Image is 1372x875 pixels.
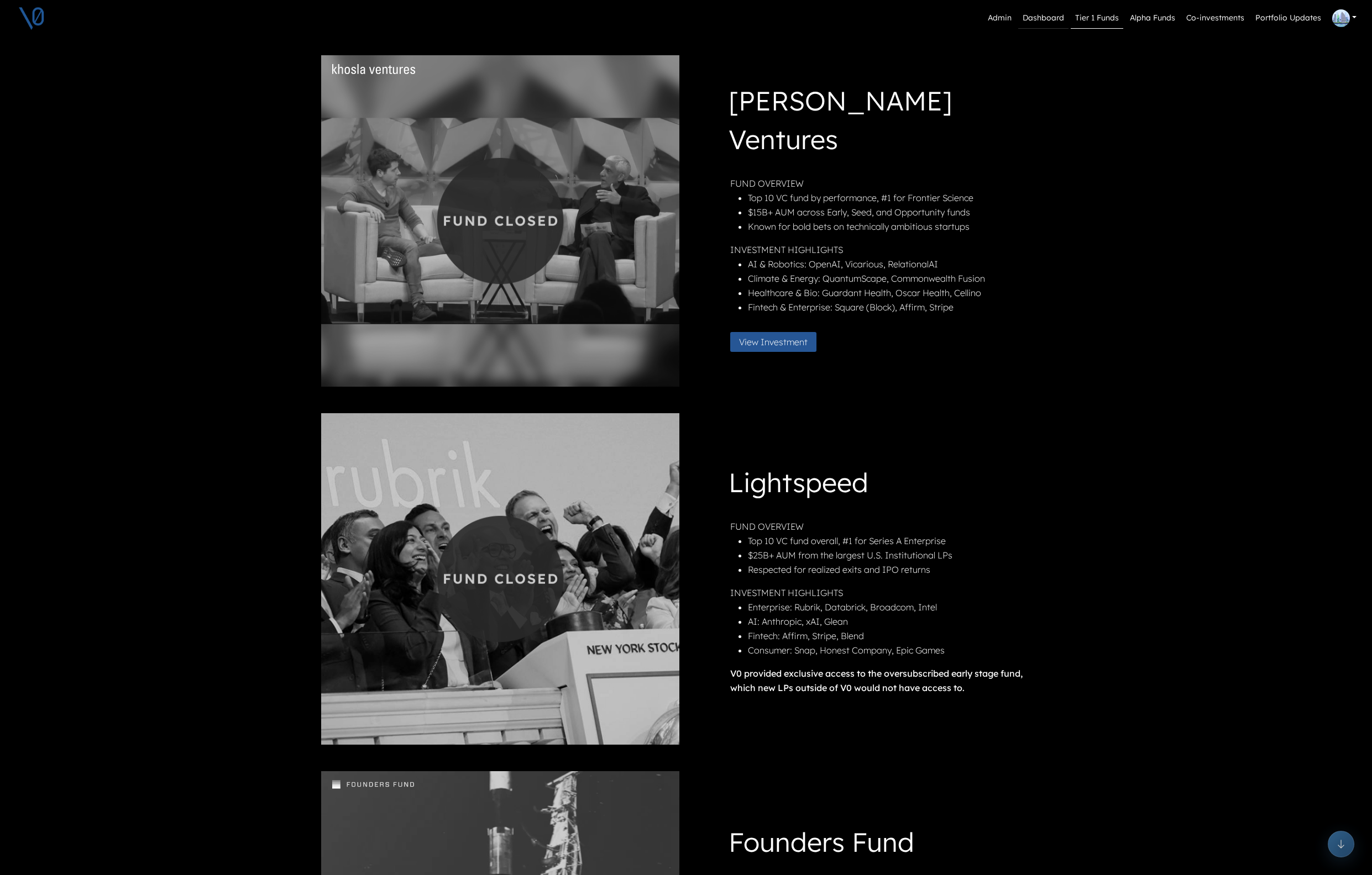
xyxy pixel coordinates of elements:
[748,271,1049,286] li: Climate & Energy: QuantumScape, Commonwealth Fusion
[748,205,1049,219] li: $15B+ AUM across Early, Seed, and Opportunity funds
[321,413,679,745] img: lightspeed_closed.png
[729,823,1049,866] h1: Founders Fund
[332,64,415,74] img: Fund Logo
[748,629,1049,643] li: Fintech: Affirm, Stripe, Blend
[1182,8,1249,29] a: Co-investments
[748,548,1049,562] li: $25B+ AUM from the largest U.S. Institutional LPs
[730,332,816,352] button: View Investment
[730,243,1049,257] p: INVESTMENT HIGHLIGHTS
[332,780,415,789] img: Fund Logo
[730,668,1023,693] strong: V0 provided exclusive access to the oversubscribed early stage fund, which new LPs outside of V0 ...
[730,519,1049,534] p: FUND OVERVIEW
[730,586,1049,600] p: INVESTMENT HIGHLIGHTS
[18,4,45,32] img: V0 logo
[748,562,1049,577] li: Respected for realized exits and IPO returns
[748,219,1049,234] li: Known for bold bets on technically ambitious startups
[1125,8,1180,29] a: Alpha Funds
[321,55,679,387] img: khosla-closed.png
[730,335,825,346] a: View Investment
[748,643,1049,657] li: Consumer: Snap, Honest Company, Epic Games
[983,8,1016,29] a: Admin
[748,600,1049,614] li: Enterprise: Rubrik, Databrick, Broadcom, Intel
[730,176,1049,191] p: FUND OVERVIEW
[1071,8,1123,29] a: Tier 1 Funds
[1251,8,1326,29] a: Portfolio Updates
[748,300,1049,314] li: Fintech & Enterprise: Square (Block), Affirm, Stripe
[748,191,1049,205] li: Top 10 VC fund by performance, #1 for Frontier Science
[1018,8,1069,29] a: Dashboard
[729,463,1049,506] h1: Lightspeed
[1332,9,1350,27] img: Profile
[748,534,1049,548] li: Top 10 VC fund overall, #1 for Series A Enterprise
[729,81,1049,163] h1: [PERSON_NAME] Ventures
[748,614,1049,629] li: AI: Anthropic, xAI, Glean
[748,257,1049,271] li: AI & Robotics: OpenAI, Vicarious, RelationalAI
[748,286,1049,300] li: Healthcare & Bio: Guardant Health, Oscar Health, Cellino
